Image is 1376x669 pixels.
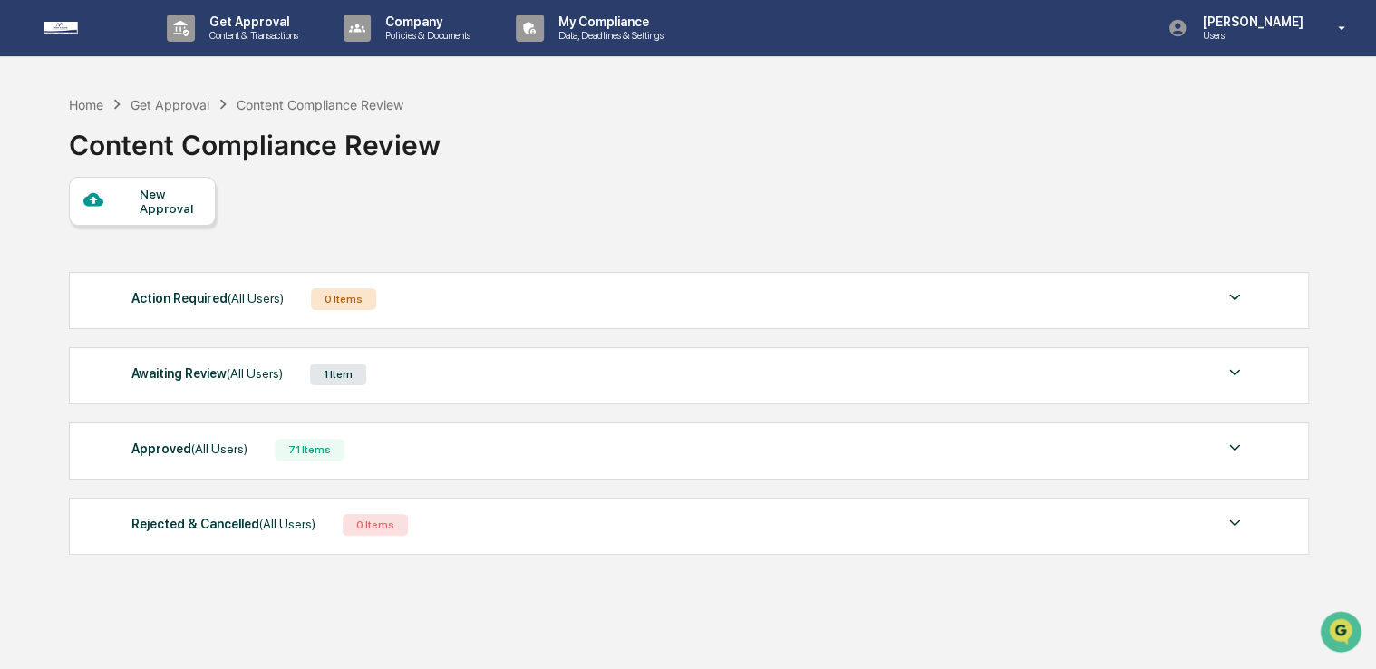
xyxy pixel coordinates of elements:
[18,139,51,171] img: 1746055101610-c473b297-6a78-478c-a979-82029cc54cd1
[131,362,283,385] div: Awaiting Review
[259,517,315,531] span: (All Users)
[195,15,307,29] p: Get Approval
[1224,362,1245,383] img: caret
[1224,437,1245,459] img: caret
[62,157,237,171] div: We're offline, we'll be back soon
[191,441,247,456] span: (All Users)
[228,291,284,305] span: (All Users)
[1318,609,1367,658] iframe: Open customer support
[62,139,297,157] div: Start new chat
[131,97,209,112] div: Get Approval
[195,29,307,42] p: Content & Transactions
[150,228,225,247] span: Attestations
[1224,286,1245,308] img: caret
[237,97,403,112] div: Content Compliance Review
[544,29,673,42] p: Data, Deadlines & Settings
[1187,15,1312,29] p: [PERSON_NAME]
[44,22,131,34] img: logo
[69,114,441,161] div: Content Compliance Review
[308,144,330,166] button: Start new chat
[124,221,232,254] a: 🗄️Attestations
[69,97,103,112] div: Home
[544,15,673,29] p: My Compliance
[131,437,247,461] div: Approved
[371,15,480,29] p: Company
[18,38,330,67] p: How can we help?
[18,230,33,245] div: 🖐️
[1224,512,1245,534] img: caret
[310,364,366,385] div: 1 Item
[1187,29,1312,42] p: Users
[180,307,219,321] span: Pylon
[311,288,376,310] div: 0 Items
[131,512,315,536] div: Rejected & Cancelled
[371,29,480,42] p: Policies & Documents
[11,221,124,254] a: 🖐️Preclearance
[36,228,117,247] span: Preclearance
[131,286,284,310] div: Action Required
[131,230,146,245] div: 🗄️
[11,256,121,288] a: 🔎Data Lookup
[36,263,114,281] span: Data Lookup
[275,439,344,461] div: 71 Items
[227,366,283,381] span: (All Users)
[128,306,219,321] a: Powered byPylon
[343,514,408,536] div: 0 Items
[140,187,200,216] div: New Approval
[18,265,33,279] div: 🔎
